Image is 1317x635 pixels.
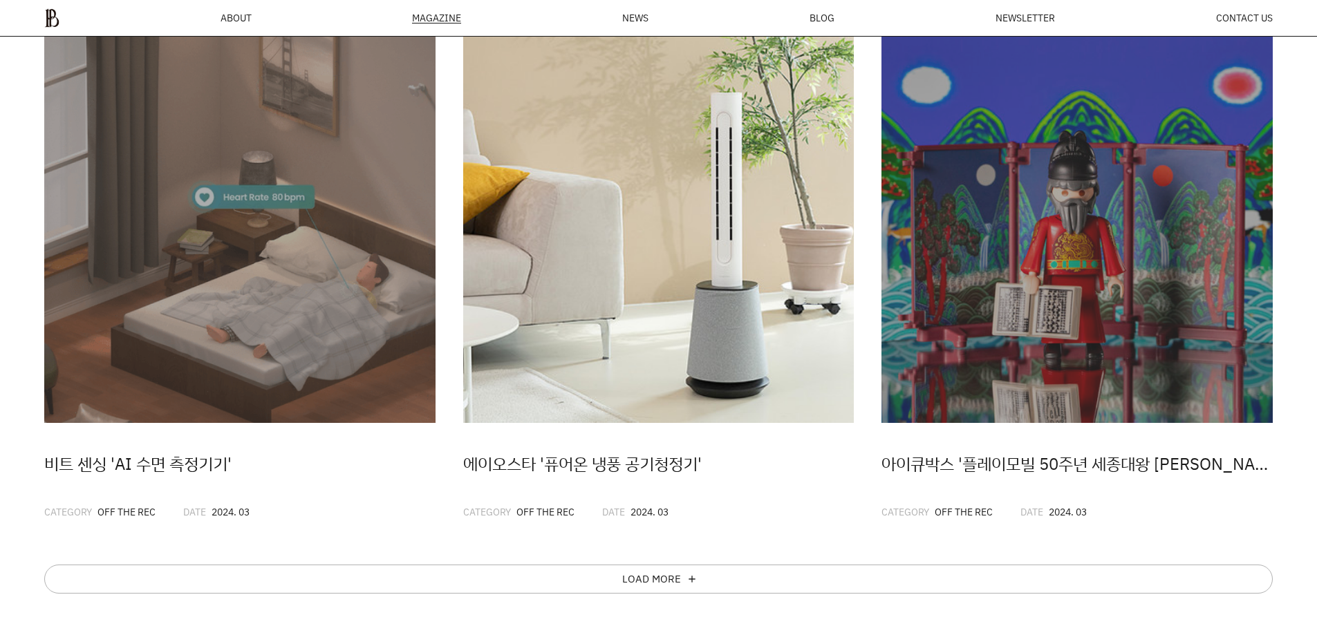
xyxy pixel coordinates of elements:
[97,505,156,518] span: OFF THE REC
[212,505,250,518] span: 2024. 03
[622,13,648,23] a: NEWS
[44,32,436,520] a: 비트 센싱 'AI 수면 측정기기'CATEGORYOFF THE RECDATE2024. 03
[44,32,436,423] img: 8a90bff070ed1.gif
[463,32,854,520] a: 에이오스타 '퓨어온 냉풍 공기청정기'CATEGORYOFF THE RECDATE2024. 03
[463,32,854,423] img: e33a3e38ef5bd.jpg
[935,505,993,518] span: OFF THE REC
[44,8,59,28] img: ba379d5522eb3.png
[881,505,929,518] span: CATEGORY
[463,505,511,518] span: CATEGORY
[622,574,681,585] div: LOAD MORE
[463,451,854,477] div: 에이오스타 '퓨어온 냉풍 공기청정기'
[881,32,1273,423] img: f984d7f6ac4dd.jpg
[881,451,1273,477] div: 아이큐박스 '플레이모빌 50주년 세종대왕 [PERSON_NAME]'
[686,574,698,585] div: add
[996,13,1055,23] a: NEWSLETTER
[1020,505,1043,518] span: DATE
[44,451,436,477] div: 비트 센싱 'AI 수면 측정기기'
[412,13,461,23] div: MAGAZINE
[1216,13,1273,23] a: CONTACT US
[810,13,834,23] a: BLOG
[881,32,1273,520] a: 아이큐박스 '플레이모빌 50주년 세종대왕 [PERSON_NAME]'CATEGORYOFF THE RECDATE2024. 03
[602,505,625,518] span: DATE
[516,505,575,518] span: OFF THE REC
[183,505,206,518] span: DATE
[221,13,252,23] a: ABOUT
[631,505,669,518] span: 2024. 03
[44,505,92,518] span: CATEGORY
[1049,505,1087,518] span: 2024. 03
